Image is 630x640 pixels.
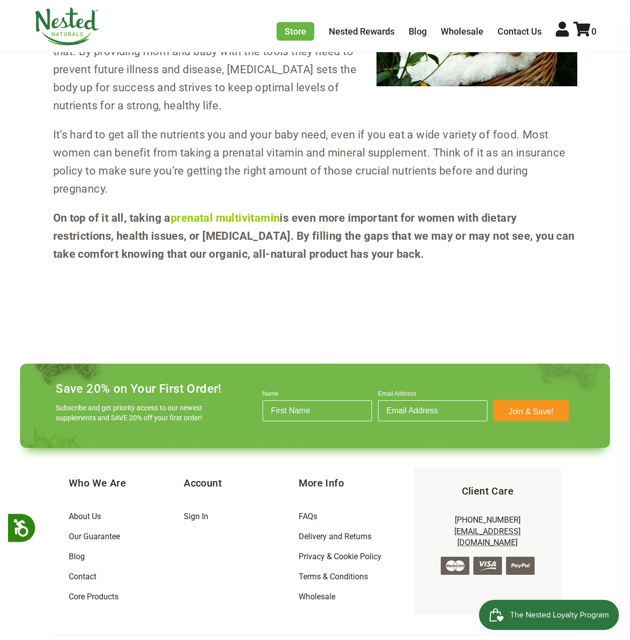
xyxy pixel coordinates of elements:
a: prenatal multivitamin [171,212,280,224]
span: 0 [591,26,596,37]
h4: Save 20% on Your First Order! [56,382,221,396]
h5: Account [184,476,299,490]
a: Core Products [69,592,118,601]
a: Wholesale [441,26,483,37]
p: Subscribe and get priority access to our newest supplements and SAVE 20% off your first order! [56,403,206,423]
p: It’s hard to get all the nutrients you and your baby need, even if you eat a wide variety of food... [53,126,577,198]
label: Email Address [378,390,487,400]
a: Wholesale [299,592,335,601]
input: First Name [263,400,372,421]
a: Our Guarantee [69,532,120,541]
input: Email Address [378,400,487,421]
a: Nested Rewards [329,26,395,37]
a: Sign In [184,512,208,521]
h5: Who We Are [69,476,184,490]
a: Store [277,22,314,41]
a: Blog [69,552,85,561]
a: [EMAIL_ADDRESS][DOMAIN_NAME] [454,527,521,547]
iframe: Button to open loyalty program pop-up [479,600,620,630]
a: Blog [409,26,427,37]
a: Terms & Conditions [299,572,368,581]
a: 0 [573,26,596,37]
strong: On top of it all, taking a is even more important for women with dietary restrictions, health iss... [53,212,575,260]
a: Contact Us [497,26,542,37]
label: Name [263,390,372,400]
button: Join & Save! [493,400,569,421]
a: About Us [69,512,101,521]
a: Delivery and Returns [299,532,371,541]
a: Privacy & Cookie Policy [299,552,382,561]
h5: More Info [299,476,414,490]
img: credit-cards.png [441,557,535,575]
a: Contact [69,572,96,581]
img: Nested Naturals [34,8,99,46]
a: FAQs [299,512,317,521]
a: [PHONE_NUMBER] [455,515,521,525]
h5: Client Care [430,484,545,498]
